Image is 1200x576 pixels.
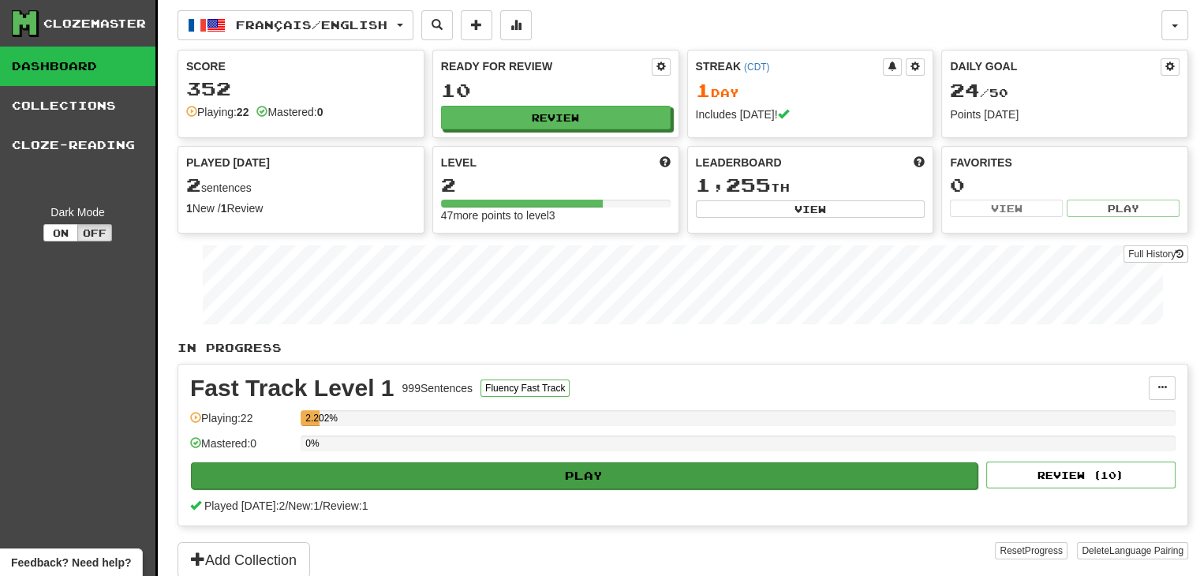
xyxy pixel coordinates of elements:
[1067,200,1179,217] button: Play
[950,107,1179,122] div: Points [DATE]
[441,175,671,195] div: 2
[950,200,1063,217] button: View
[914,155,925,170] span: This week in points, UTC
[441,106,671,129] button: Review
[11,555,131,570] span: Open feedback widget
[186,58,416,74] div: Score
[237,106,249,118] strong: 22
[178,340,1188,356] p: In Progress
[696,175,925,196] div: th
[950,175,1179,195] div: 0
[43,224,78,241] button: On
[190,376,394,400] div: Fast Track Level 1
[480,380,570,397] button: Fluency Fast Track
[186,104,249,120] div: Playing:
[441,208,671,223] div: 47 more points to level 3
[285,499,288,512] span: /
[696,174,771,196] span: 1,255
[1025,545,1063,556] span: Progress
[221,202,227,215] strong: 1
[191,462,978,489] button: Play
[950,86,1008,99] span: / 50
[995,542,1067,559] button: ResetProgress
[305,410,320,426] div: 2.202%
[186,202,193,215] strong: 1
[204,499,285,512] span: Played [DATE]: 2
[12,204,144,220] div: Dark Mode
[190,410,293,436] div: Playing: 22
[178,10,413,40] button: Français/English
[950,58,1161,76] div: Daily Goal
[986,462,1176,488] button: Review (10)
[421,10,453,40] button: Search sentences
[696,80,925,101] div: Day
[43,16,146,32] div: Clozemaster
[461,10,492,40] button: Add sentence to collection
[696,107,925,122] div: Includes [DATE]!
[1123,245,1188,263] a: Full History
[236,18,387,32] span: Français / English
[660,155,671,170] span: Score more points to level up
[186,200,416,216] div: New / Review
[186,155,270,170] span: Played [DATE]
[317,106,323,118] strong: 0
[441,80,671,100] div: 10
[402,380,473,396] div: 999 Sentences
[744,62,769,73] a: (CDT)
[1077,542,1188,559] button: DeleteLanguage Pairing
[288,499,320,512] span: New: 1
[256,104,323,120] div: Mastered:
[696,155,782,170] span: Leaderboard
[186,79,416,99] div: 352
[950,155,1179,170] div: Favorites
[696,79,711,101] span: 1
[441,58,652,74] div: Ready for Review
[186,175,416,196] div: sentences
[186,174,201,196] span: 2
[441,155,477,170] span: Level
[320,499,323,512] span: /
[500,10,532,40] button: More stats
[696,200,925,218] button: View
[323,499,368,512] span: Review: 1
[950,79,980,101] span: 24
[190,436,293,462] div: Mastered: 0
[696,58,884,74] div: Streak
[77,224,112,241] button: Off
[1109,545,1183,556] span: Language Pairing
